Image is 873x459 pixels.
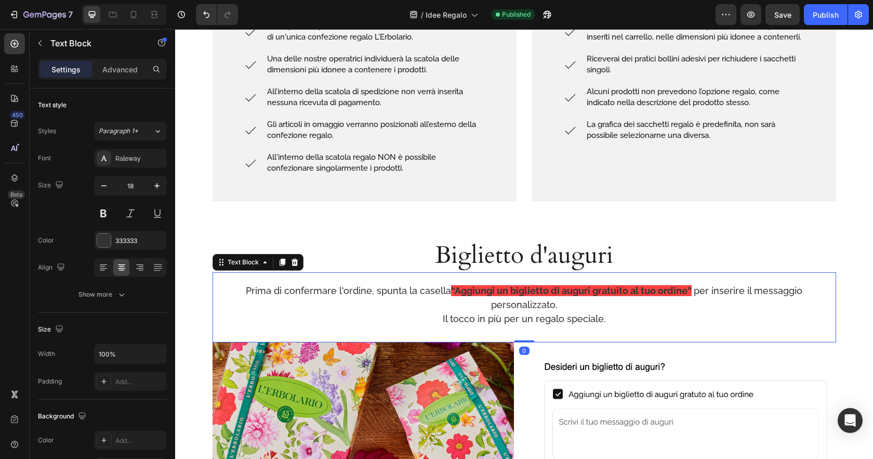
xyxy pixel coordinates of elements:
p: Text Block [50,37,139,49]
div: Styles [38,126,56,136]
p: Settings [51,64,81,75]
button: Publish [804,4,848,25]
p: Gli articoli in omaggio verranno posizionati all’esterno della confezione regalo. [92,90,309,112]
div: Align [38,261,67,275]
div: Color [38,436,54,445]
span: Idee Regalo [426,9,467,20]
input: Auto [95,345,166,363]
button: 7 [4,4,77,25]
div: Size [38,323,65,337]
div: Undo/Redo [196,4,238,25]
p: Una delle nostre operatrici individuerà la scatola delle dimensioni più idonee a contenere i prod... [92,24,309,46]
p: Alcuni prodotti non prevedono l’opzione regalo, come indicato nella descrizione del prodotto stesso. [412,57,628,79]
div: Background [38,410,88,424]
p: Riceverai dei pratici bollini adesivi per richiudere i sacchetti singoli. [412,24,628,46]
div: Text style [38,100,67,110]
div: Raleway [115,154,164,163]
div: Publish [813,9,839,20]
div: Size [38,178,65,193]
p: All'interno della scatola regalo NON è possibile confezionare singolarmente i prodotti. [92,123,309,145]
div: Color [38,236,54,245]
div: Padding [38,377,62,386]
p: La grafica dei sacchetti regalo è predefinita, non sarà possibile selezionarne una diversa. [412,90,628,112]
div: 0 [344,317,354,326]
strong: “Aggiungi un biglietto di auguri gratuito al tuo ordine” [276,256,517,267]
div: Show more [78,289,127,300]
h1: Biglietto d'auguri [37,210,661,243]
iframe: Design area [175,29,873,459]
span: / [421,9,424,20]
div: Open Intercom Messenger [838,408,863,433]
div: Text Block [50,228,86,238]
p: Advanced [102,64,138,75]
p: Prima di confermare l'ordine, spunta la casella per inserire il messaggio personalizzato. Il tocc... [38,254,660,297]
button: Paragraph 1* [94,122,167,141]
div: 333333 [115,236,164,246]
div: Add... [115,377,164,387]
p: All’interno della scatola di spedizione non verrà inserita nessuna ricevuta di pagamento. [92,57,309,79]
div: Beta [8,190,25,199]
button: Save [765,4,800,25]
button: Show more [38,285,167,304]
p: 7 [68,8,73,21]
div: Width [38,349,55,359]
span: Save [774,10,791,19]
div: 450 [10,111,25,119]
span: Published [502,10,531,19]
div: Font [38,154,51,163]
div: Add... [115,436,164,445]
span: Paragraph 1* [99,126,138,136]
